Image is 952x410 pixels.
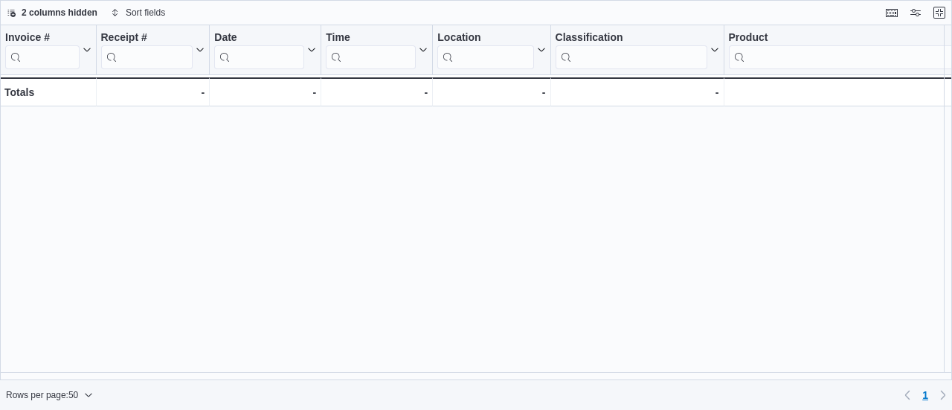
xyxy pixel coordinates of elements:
div: Time [326,31,416,45]
button: Keyboard shortcuts [883,4,901,22]
ul: Pagination for preceding grid [916,383,934,407]
button: Time [326,31,428,69]
span: 1 [922,388,928,403]
button: Receipt # [101,31,205,69]
button: Exit fullscreen [930,4,948,22]
nav: Pagination for preceding grid [898,383,952,407]
div: - [437,83,545,101]
button: Invoice # [5,31,91,69]
div: Time [326,31,416,69]
span: Sort fields [126,7,165,19]
button: Location [437,31,545,69]
button: Date [214,31,316,69]
div: Date [214,31,304,45]
button: Page 1 of 1 [916,383,934,407]
button: Next page [934,386,952,404]
button: 2 columns hidden [1,4,103,22]
div: Location [437,31,533,45]
div: - [326,83,428,101]
button: Sort fields [105,4,171,22]
div: - [214,83,316,101]
div: - [101,83,205,101]
div: Classification [556,31,707,69]
div: Invoice # [5,31,80,45]
div: Totals [4,83,91,101]
button: Previous page [898,386,916,404]
div: Classification [556,31,707,45]
div: - [556,83,719,101]
div: Receipt # [101,31,193,45]
div: Invoice # [5,31,80,69]
button: Display options [907,4,924,22]
span: 2 columns hidden [22,7,97,19]
button: Classification [556,31,719,69]
div: Location [437,31,533,69]
div: Date [214,31,304,69]
div: Receipt # URL [101,31,193,69]
span: Rows per page : 50 [6,389,78,401]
